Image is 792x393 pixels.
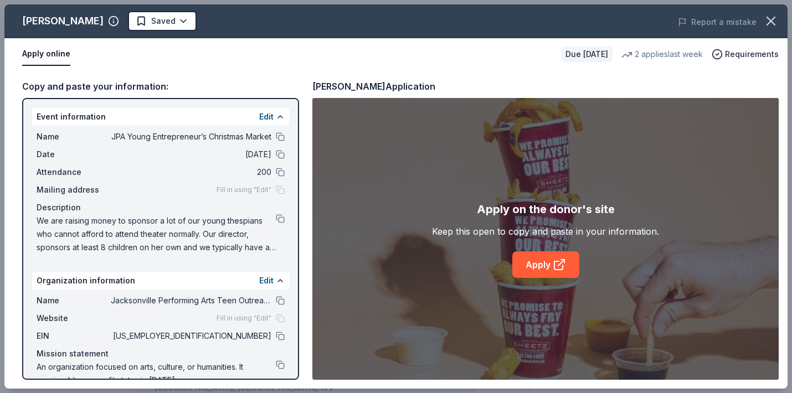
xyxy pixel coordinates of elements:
span: [DATE] [111,148,271,161]
button: Report a mistake [678,15,757,29]
div: [PERSON_NAME] Application [312,79,435,94]
a: Apply [512,251,579,278]
span: Name [37,130,111,143]
div: 2 applies last week [621,48,703,61]
span: Saved [151,14,176,28]
div: Keep this open to copy and paste in your information. [432,225,659,238]
span: 200 [111,166,271,179]
button: Requirements [712,48,779,61]
button: Apply online [22,43,70,66]
span: Website [37,312,111,325]
button: Edit [259,274,274,287]
span: Name [37,294,111,307]
span: Fill in using "Edit" [217,314,271,323]
div: Description [37,201,285,214]
button: Edit [259,110,274,123]
span: [US_EMPLOYER_IDENTIFICATION_NUMBER] [111,329,271,343]
span: Attendance [37,166,111,179]
span: We are raising money to sponsor a lot of our young thespians who cannot afford to attend theater ... [37,214,276,254]
span: JPA Young Entrepreneur’s Christmas Market [111,130,271,143]
span: EIN [37,329,111,343]
div: Mission statement [37,347,285,360]
span: Jacksonville Performing Arts Teen Outreach [111,294,271,307]
div: Organization information [32,272,289,289]
div: Copy and paste your information: [22,79,299,94]
span: An organization focused on arts, culture, or humanities. It received its nonprofit status in [DATE]. [37,360,276,387]
div: Apply on the donor's site [477,200,615,218]
span: Mailing address [37,183,111,196]
div: [PERSON_NAME] [22,12,104,30]
span: Fill in using "Edit" [217,185,271,194]
button: Saved [128,11,197,31]
span: Date [37,148,111,161]
div: Event information [32,108,289,126]
span: Requirements [725,48,779,61]
div: Due [DATE] [561,46,613,62]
